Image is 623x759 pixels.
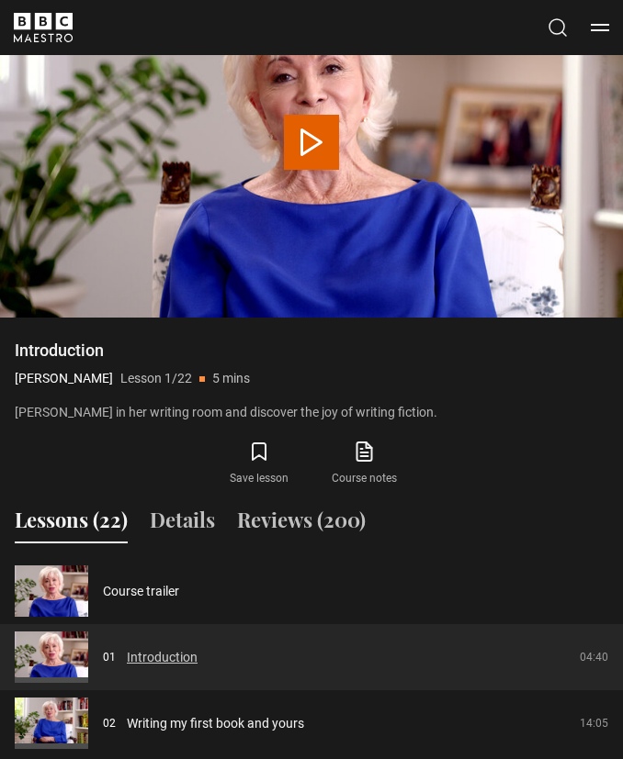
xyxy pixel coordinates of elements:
button: Toggle navigation [591,18,609,37]
button: Reviews (200) [237,505,366,543]
a: Introduction [127,648,198,667]
button: Lessons (22) [15,505,128,543]
p: [PERSON_NAME] [15,369,113,388]
a: Course notes [311,437,416,490]
p: [PERSON_NAME] in her writing room and discover the joy of writing fiction. [15,403,608,422]
h1: Introduction [15,340,608,362]
p: Lesson 1/22 [120,369,192,388]
button: Play Lesson Introduction [284,115,339,170]
svg: BBC Maestro [14,13,73,42]
button: Details [150,505,215,543]
p: 5 mins [212,369,250,388]
a: Course trailer [103,582,179,601]
a: Writing my first book and yours [127,714,304,733]
button: Save lesson [207,437,311,490]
